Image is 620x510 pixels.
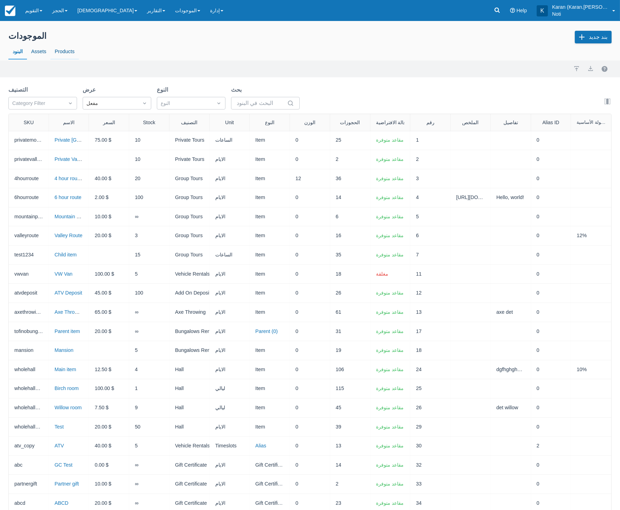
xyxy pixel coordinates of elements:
[304,120,315,125] span: الوزن
[95,309,111,316] a: 65.00 $
[376,194,404,200] span: مقاعد متوفرة
[175,270,210,278] span: Vehicle Rentals
[135,136,140,144] a: 10
[95,232,111,240] a: 20.00 $
[290,341,330,360] div: 0
[210,475,250,494] div: الايام
[175,251,203,259] span: Group Tours
[95,461,109,469] a: 0.00 $
[531,360,571,379] div: 0
[376,156,404,162] span: مقاعد متوفرة
[531,188,571,207] div: 0
[410,437,451,455] div: 30
[336,328,341,335] a: 31
[210,303,250,322] div: الايام
[265,120,274,125] span: النوع
[210,437,250,455] div: Timeslots
[376,385,404,391] span: مقاعد متوفرة
[410,418,451,437] div: 29
[376,271,388,277] span: مغلقة
[135,194,143,201] a: 100
[290,303,330,322] div: 0
[376,214,404,219] span: مقاعد متوفرة
[426,120,434,125] span: رقم
[516,8,527,13] span: Help
[9,437,49,455] div: atv_copy
[250,265,290,284] div: Item
[55,194,82,200] a: 6 hour route
[491,360,531,379] div: dgfhghghdfgfh
[95,442,111,450] a: 40.00 $
[336,194,341,201] a: 14
[8,86,30,94] label: التصنيف
[175,156,204,163] span: Private Tours
[83,86,99,94] label: عرض
[336,232,341,240] a: 16
[531,475,571,494] div: 0
[95,175,111,183] a: 40.00 $
[9,207,49,226] div: mountainpeakroutes
[531,226,571,245] div: 0
[23,120,34,125] span: SKU
[336,156,339,163] a: 2
[376,462,404,468] span: مقاعد متوفرة
[336,213,339,221] a: 6
[531,150,571,169] div: 0
[103,120,115,125] span: السعر
[9,226,49,245] div: valleyroute
[531,131,571,150] div: 0
[9,150,49,169] div: privatevalleytour
[135,251,140,259] a: 15
[141,100,148,107] span: Dropdown icon
[336,251,341,259] a: 35
[135,366,138,374] a: 4
[135,461,138,469] a: ∞
[250,131,290,150] div: Item
[376,424,404,430] span: مقاعد متوفرة
[340,120,360,125] span: الحجوزات
[135,175,140,183] a: 20
[55,156,96,162] a: Private Valley Tour
[86,100,135,107] div: مفعل
[210,379,250,398] div: ليالي
[9,322,49,341] div: tofinobungalows
[410,226,451,245] div: 6
[503,120,518,125] span: تفاصيل
[9,131,49,150] div: privatemountainpeak
[135,156,140,163] a: 10
[410,303,451,322] div: 13
[9,475,49,494] div: partnergift
[290,188,330,207] div: 0
[531,398,571,417] div: 0
[135,442,138,450] a: 5
[290,131,330,150] div: 0
[9,303,49,322] div: axethrowing1
[376,137,404,143] span: مقاعد متوفرة
[336,442,341,450] a: 13
[290,284,330,303] div: 0
[210,284,250,303] div: الايام
[531,246,571,264] div: 0
[290,398,330,417] div: 0
[175,423,184,431] span: Hall
[290,418,330,437] div: 0
[510,8,515,13] i: Help
[250,360,290,379] div: Item
[210,398,250,417] div: ليالي
[410,379,451,398] div: 25
[250,456,290,475] div: Gift Certificate
[50,44,79,60] a: Products
[290,437,330,455] div: 0
[336,136,341,144] a: 25
[376,367,404,372] span: مقاعد متوفرة
[175,500,207,507] span: Gift Certificate
[336,385,344,392] a: 115
[250,284,290,303] div: Item
[290,322,330,341] div: 0
[55,328,80,334] a: Parent item
[55,424,64,430] a: Test
[55,271,72,277] a: VW Van
[9,246,49,264] div: test1234
[95,328,111,335] a: 20.00 $
[250,418,290,437] div: Item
